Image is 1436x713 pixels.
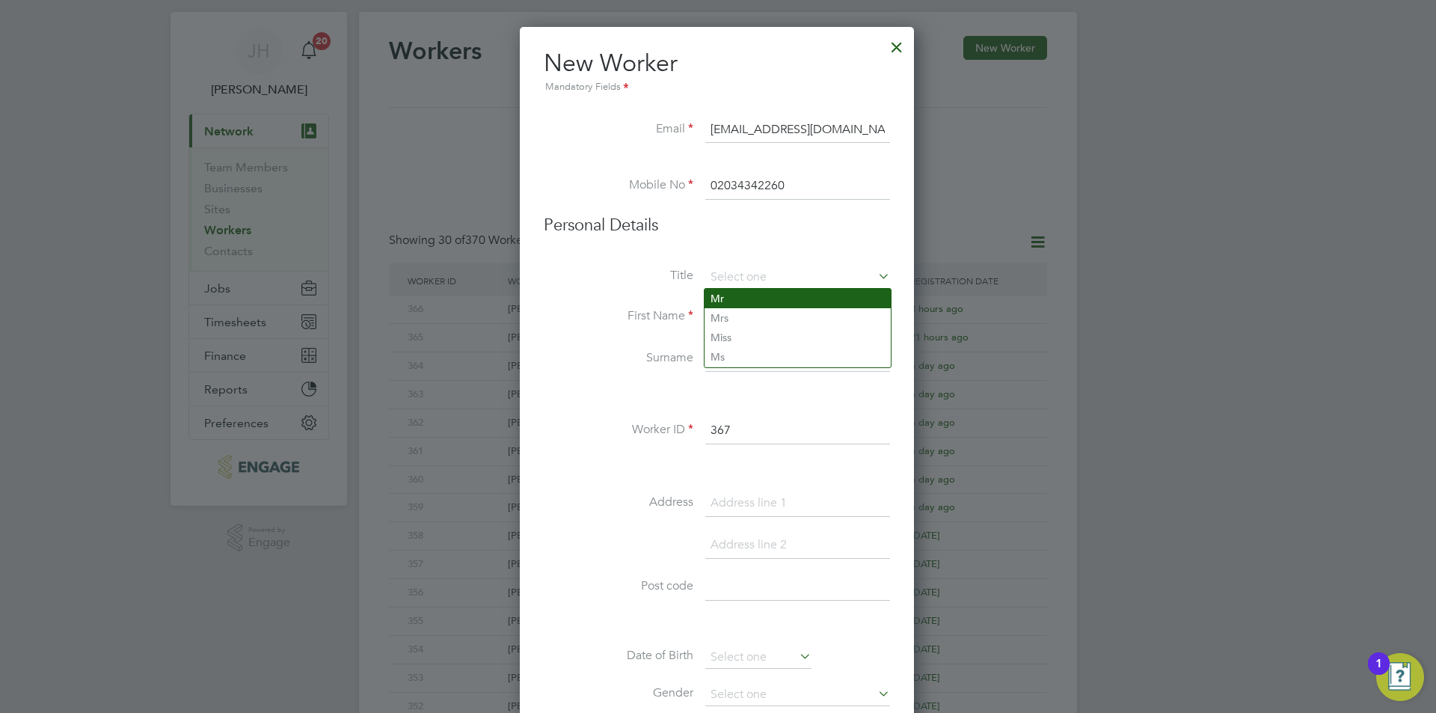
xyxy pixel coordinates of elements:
[544,685,693,701] label: Gender
[705,289,891,308] li: Mr
[544,495,693,510] label: Address
[705,684,890,706] input: Select one
[705,266,890,289] input: Select one
[705,308,891,328] li: Mrs
[544,648,693,664] label: Date of Birth
[544,79,890,96] div: Mandatory Fields
[1376,653,1424,701] button: Open Resource Center, 1 new notification
[705,490,890,517] input: Address line 1
[544,121,693,137] label: Email
[544,422,693,438] label: Worker ID
[544,308,693,324] label: First Name
[705,646,811,669] input: Select one
[544,268,693,284] label: Title
[544,350,693,366] label: Surname
[544,215,890,236] h3: Personal Details
[1375,664,1382,683] div: 1
[544,177,693,193] label: Mobile No
[544,578,693,594] label: Post code
[705,328,891,347] li: Miss
[544,48,890,96] h2: New Worker
[705,532,890,559] input: Address line 2
[705,347,891,367] li: Ms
